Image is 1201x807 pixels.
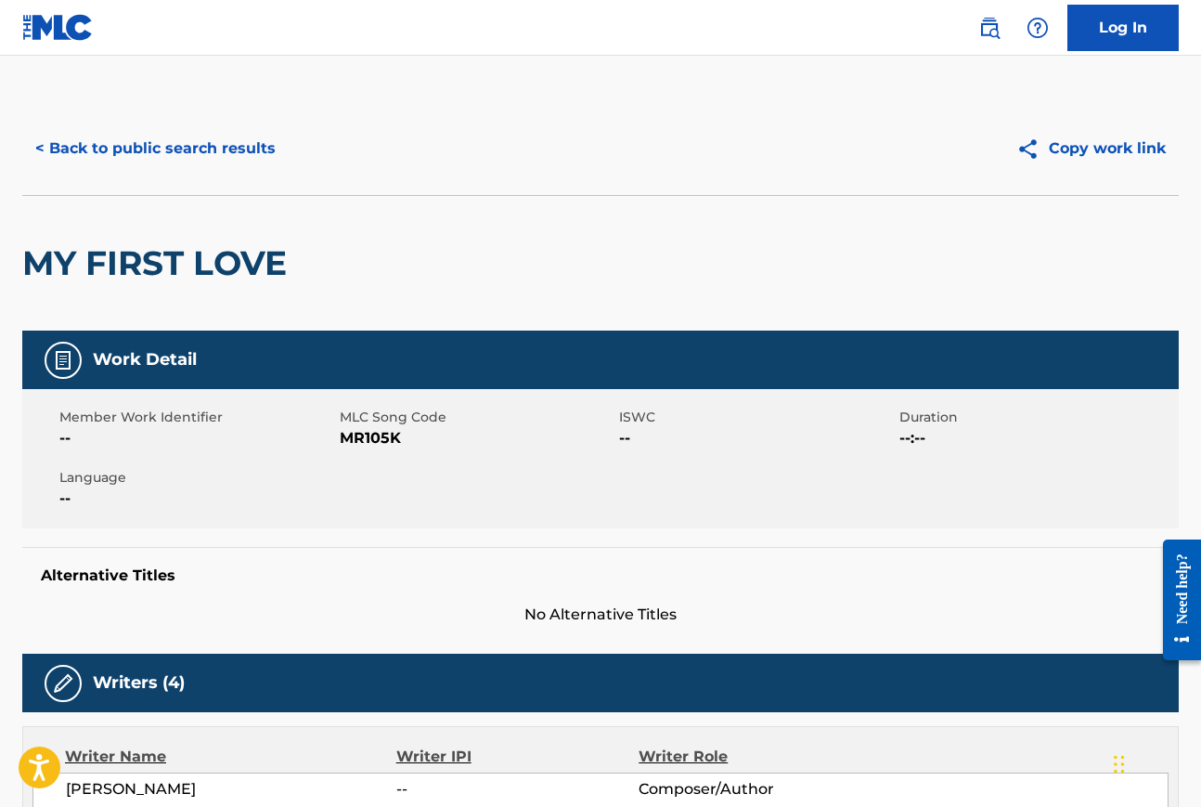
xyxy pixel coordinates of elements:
[59,468,335,488] span: Language
[1016,137,1049,161] img: Copy work link
[59,488,335,510] span: --
[22,604,1179,626] span: No Alternative Titles
[1027,17,1049,39] img: help
[340,427,615,449] span: MR105K
[1149,526,1201,675] iframe: Resource Center
[22,14,94,41] img: MLC Logo
[340,408,615,427] span: MLC Song Code
[978,17,1001,39] img: search
[396,778,639,800] span: --
[52,349,74,371] img: Work Detail
[899,427,1175,449] span: --:--
[59,427,335,449] span: --
[1114,736,1125,792] div: Drag
[93,349,197,371] h5: Work Detail
[41,566,1160,585] h5: Alternative Titles
[1019,9,1056,46] div: Help
[1108,718,1201,807] iframe: Chat Widget
[59,408,335,427] span: Member Work Identifier
[899,408,1175,427] span: Duration
[619,408,895,427] span: ISWC
[52,672,74,695] img: Writers
[396,746,639,768] div: Writer IPI
[93,672,185,694] h5: Writers (4)
[639,778,859,800] span: Composer/Author
[971,9,1008,46] a: Public Search
[65,746,396,768] div: Writer Name
[1003,125,1179,172] button: Copy work link
[22,125,289,172] button: < Back to public search results
[639,746,859,768] div: Writer Role
[66,778,396,800] span: [PERSON_NAME]
[619,427,895,449] span: --
[1067,5,1179,51] a: Log In
[22,242,296,284] h2: MY FIRST LOVE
